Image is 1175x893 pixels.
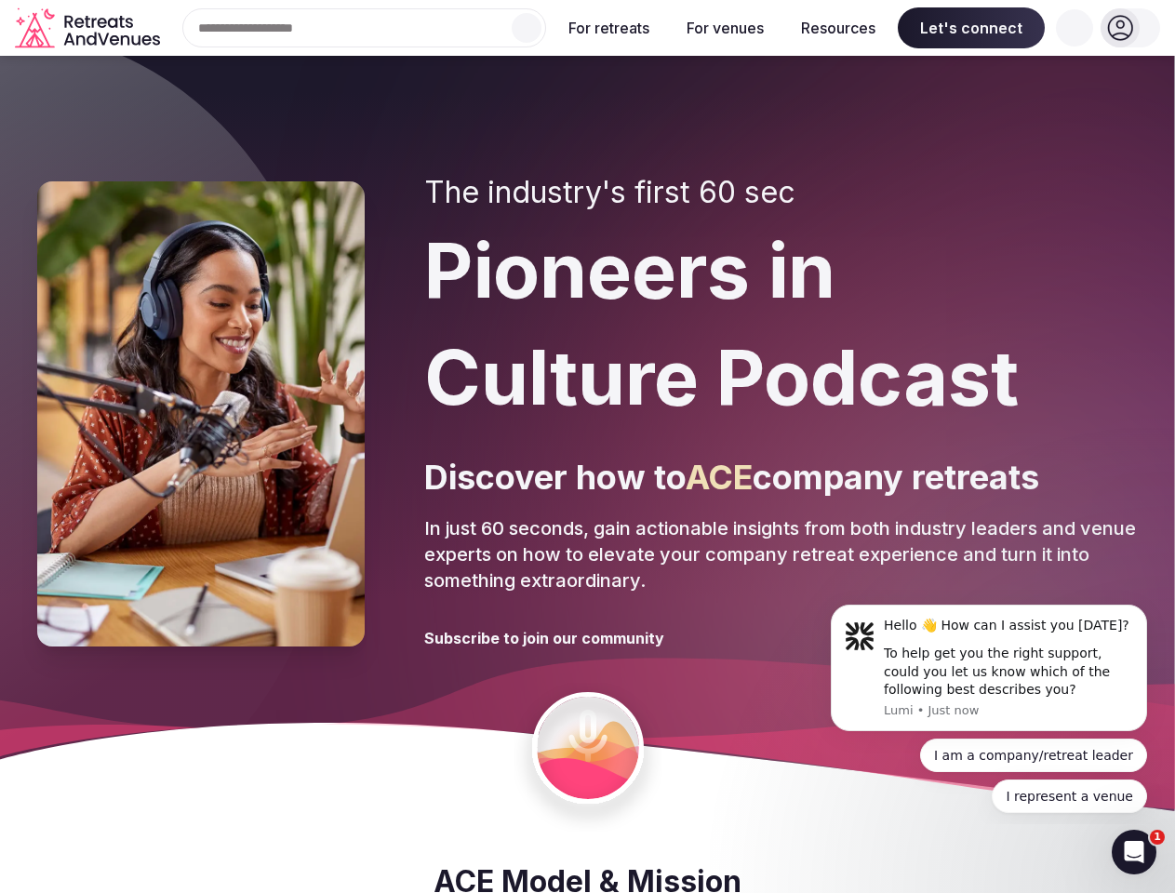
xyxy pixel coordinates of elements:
span: ACE [686,457,753,498]
a: Visit the homepage [15,7,164,49]
span: Let's connect [898,7,1045,48]
button: Resources [786,7,890,48]
h3: Subscribe to join our community [424,628,664,648]
span: 1 [1150,830,1165,845]
iframe: Intercom notifications message [803,588,1175,824]
img: Pioneers in Culture Podcast [37,181,365,646]
p: In just 60 seconds, gain actionable insights from both industry leaders and venue experts on how ... [424,515,1138,593]
p: Discover how to company retreats [424,454,1138,500]
svg: Retreats and Venues company logo [15,7,164,49]
button: For retreats [554,7,664,48]
iframe: Intercom live chat [1112,830,1156,874]
h2: The industry's first 60 sec [424,175,1138,210]
h1: Pioneers in Culture Podcast [424,218,1138,432]
button: For venues [672,7,779,48]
